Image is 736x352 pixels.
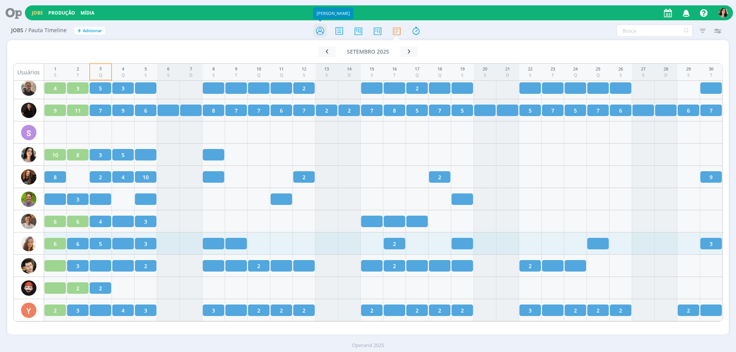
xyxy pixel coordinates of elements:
div: S [460,72,465,79]
span: 3 [144,240,147,248]
div: 15 [370,66,374,72]
span: 2 [370,306,373,314]
div: S [483,72,487,79]
span: 3 [76,195,79,203]
div: S [370,72,374,79]
img: V [21,236,36,251]
span: 2 [257,306,260,314]
div: 22 [528,66,532,72]
span: 7 [235,106,238,115]
span: 9 [54,106,57,115]
div: Q [415,72,419,79]
span: 2 [529,262,532,270]
span: 3 [99,151,102,159]
img: T [21,147,36,162]
span: 8 [393,106,396,115]
img: T [21,214,36,229]
span: 6 [76,218,79,226]
div: 10 [256,66,261,72]
span: 11 [75,106,81,115]
span: 8 [54,173,57,181]
div: 4 [122,66,125,72]
a: Produção [48,10,75,16]
span: 6 [54,218,57,226]
span: 2 [257,262,260,270]
div: T [392,72,397,79]
input: Busca [616,25,693,37]
span: 7 [710,106,713,115]
img: T [21,169,36,185]
span: 2 [99,173,102,181]
div: 9 [235,66,237,72]
div: 17 [415,66,419,72]
span: 7 [551,106,554,115]
span: 9 [122,106,125,115]
div: 8 [212,66,215,72]
span: 2 [302,173,306,181]
span: 7 [99,106,102,115]
span: 2 [393,262,396,270]
span: 3 [144,306,147,314]
span: 7 [438,106,441,115]
div: 19 [460,66,465,72]
span: 3 [144,218,147,226]
span: setembro 2025 [347,48,389,55]
span: 2 [302,84,306,92]
div: 1 [54,66,56,72]
span: 6 [619,106,622,115]
span: 5 [529,106,532,115]
div: S [54,72,56,79]
div: [PERSON_NAME] [313,7,353,19]
span: + [77,27,81,35]
span: 2 [619,306,622,314]
div: S [618,72,623,79]
div: 30 [709,66,713,72]
span: 6 [687,106,690,115]
span: 2 [416,306,419,314]
span: 8 [212,106,215,115]
img: T [21,192,36,207]
div: 11 [279,66,284,72]
button: setembro 2025 [336,46,400,57]
span: 2 [438,173,441,181]
span: 3 [212,306,215,314]
span: 5 [461,106,464,115]
span: 4 [122,306,125,314]
span: 5 [574,106,577,115]
button: T [718,6,728,20]
div: Usuários [14,64,44,81]
span: 6 [144,106,147,115]
span: Jobs [11,27,23,34]
span: 2 [348,106,351,115]
div: S [324,72,329,79]
img: T [718,8,728,18]
span: 5 [122,151,125,159]
button: +Adicionar [74,27,105,35]
span: 2 [461,306,464,314]
span: 4 [122,173,125,181]
div: 29 [686,66,691,72]
img: R [21,80,36,96]
span: 3 [529,306,532,314]
img: W [21,280,36,296]
span: 5 [416,106,419,115]
div: Q [437,72,442,79]
div: 12 [302,66,306,72]
span: 7 [596,106,600,115]
div: Q [99,72,102,79]
span: 10 [52,151,58,159]
span: 7 [370,106,373,115]
span: 2 [99,284,102,292]
span: 10 [143,173,149,181]
div: S [302,72,306,79]
span: 3 [76,84,79,92]
div: 7 [189,66,192,72]
div: 16 [392,66,397,72]
div: S [145,72,147,79]
div: Q [573,72,578,79]
button: Produção [46,10,77,16]
div: 20 [483,66,487,72]
span: 2 [302,306,306,314]
div: 6 [167,66,169,72]
span: 2 [76,284,79,292]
